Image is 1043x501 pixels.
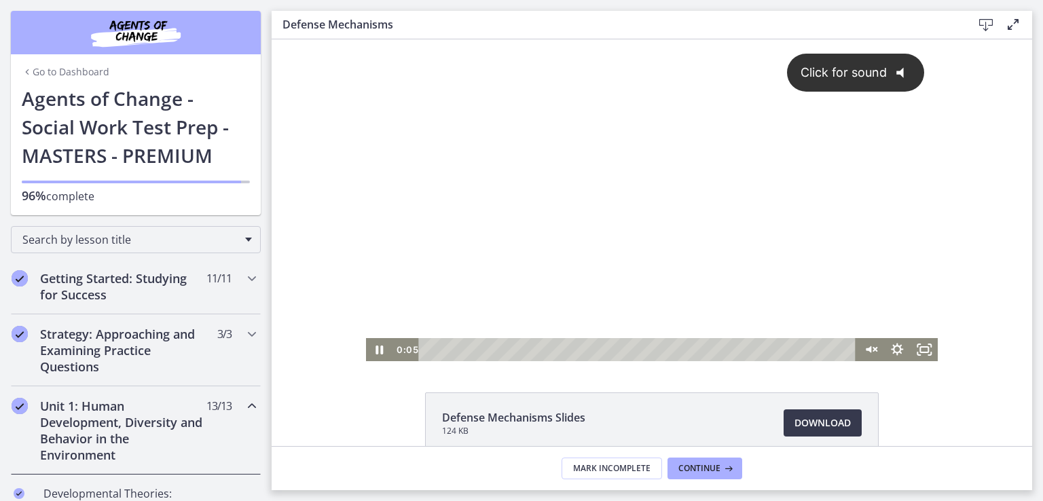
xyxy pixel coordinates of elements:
[282,16,951,33] h3: Defense Mechanisms
[22,187,250,204] p: complete
[272,39,1032,361] iframe: Video Lesson
[14,488,24,499] i: Completed
[562,458,662,479] button: Mark Incomplete
[12,270,28,286] i: Completed
[22,187,46,204] span: 96%
[206,270,232,286] span: 11 / 11
[40,270,206,303] h2: Getting Started: Studying for Success
[40,326,206,375] h2: Strategy: Approaching and Examining Practice Questions
[12,326,28,342] i: Completed
[206,398,232,414] span: 13 / 13
[22,84,250,170] h1: Agents of Change - Social Work Test Prep - MASTERS - PREMIUM
[585,299,612,322] button: Unmute
[22,232,238,247] span: Search by lesson title
[784,409,862,437] a: Download
[442,409,585,426] span: Defense Mechanisms Slides
[612,299,639,322] button: Show settings menu
[217,326,232,342] span: 3 / 3
[22,65,109,79] a: Go to Dashboard
[667,458,742,479] button: Continue
[11,226,261,253] div: Search by lesson title
[639,299,666,322] button: Fullscreen
[40,398,206,463] h2: Unit 1: Human Development, Diversity and Behavior in the Environment
[442,426,585,437] span: 124 KB
[573,463,651,474] span: Mark Incomplete
[678,463,720,474] span: Continue
[794,415,851,431] span: Download
[12,398,28,414] i: Completed
[54,16,217,49] img: Agents of Change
